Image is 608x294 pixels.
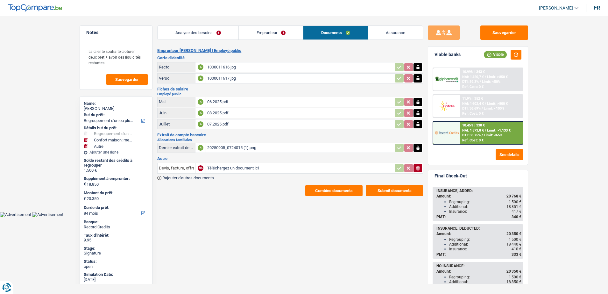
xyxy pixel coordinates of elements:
label: Durée du prêt: [84,205,147,210]
span: 20 768 € [506,194,521,198]
span: DTI: 36.69% [462,106,481,111]
div: Solde restant des crédits à regrouper [84,158,148,168]
span: DTI: 39.3% [462,80,479,84]
span: NAI: 1 573,8 € [462,128,484,133]
div: A [198,99,203,105]
a: Analyse des besoins [158,26,238,39]
div: Juin [159,111,194,115]
label: Montant du prêt: [84,190,147,196]
div: Insurance: [449,247,521,251]
div: A [198,145,203,151]
span: 1 500 € [509,237,521,242]
div: Final Check-Out [435,173,467,179]
span: 20 350 € [506,232,521,236]
div: Signature [84,251,148,256]
img: TopCompare Logo [8,4,62,12]
span: / [482,106,483,111]
div: Verso [159,76,194,81]
span: Sauvegarder [115,77,139,82]
h3: Fiches de salaire [157,87,423,91]
div: 10.45% | 338 € [462,123,485,127]
div: Juillet [159,122,194,126]
div: NA [198,165,203,171]
div: Simulation Date: [84,272,148,277]
span: [PERSON_NAME] [539,5,573,11]
div: Additional: [449,242,521,247]
div: open [84,264,148,269]
span: 20 350 € [506,269,521,274]
div: 06.2025.pdf [207,97,392,107]
span: Limit: <100% [484,106,504,111]
span: Rajouter d'autres documents [162,176,214,180]
div: PMT: [436,215,521,219]
div: [PERSON_NAME] [84,106,148,111]
div: Record Credits [84,225,148,230]
span: 18 440 € [506,242,521,247]
h3: Carte d'identité [157,56,423,60]
span: / [485,102,486,106]
div: Regrouping: [449,237,521,242]
span: 18 851 € [506,204,521,209]
img: AlphaCredit [435,76,458,83]
div: A [198,75,203,81]
div: 1000011616.jpg [207,62,392,72]
span: / [485,75,486,79]
div: 1.500 € [84,168,148,173]
a: Assurance [368,26,423,39]
button: Submit documents [366,185,423,196]
div: INSURANCE, DEDUCTED: [436,226,521,231]
div: Viable banks [435,52,461,57]
button: Sauvegarder [480,25,528,40]
h3: Extrait de compte bancaire [157,133,423,137]
span: € [84,182,86,187]
span: Limit: <50% [482,80,500,84]
div: Ref. Cost: 0 € [462,111,484,116]
a: Documents [303,26,368,39]
div: Amount: [436,269,521,274]
span: 410 € [512,247,521,251]
div: 08.2025.pdf [207,108,392,118]
div: A [198,110,203,116]
div: Mai [159,99,194,104]
div: 10.99% | 343 € [462,70,485,74]
span: Limit: >850 € [487,75,508,79]
span: € [84,196,86,201]
div: Insurance: [449,209,521,214]
div: Regrouping: [449,200,521,204]
div: 11.9% | 352 € [462,97,483,101]
span: 340 € [512,215,521,219]
label: Supplément à emprunter: [84,176,147,181]
span: Limit: >1.133 € [487,128,511,133]
span: 1 500 € [509,200,521,204]
div: Taux d'intérêt: [84,233,148,238]
div: Ajouter une ligne [84,150,148,154]
label: But du prêt: [84,112,147,118]
button: See details [496,149,523,160]
span: 417 € [512,209,521,214]
h5: Notes [86,30,146,35]
div: fr [594,5,600,11]
div: A [198,64,203,70]
span: 333 € [512,252,521,257]
h2: Allocations familiales [157,138,423,142]
div: Amount: [436,194,521,198]
div: NO INSURANCE: [436,264,521,268]
div: Recto [159,65,194,69]
span: DTI: 36.75% [462,133,481,137]
h3: Autre [157,156,423,161]
span: Limit: >800 € [487,102,508,106]
div: Ref. Cost: 0 € [462,138,484,142]
div: Ref. Cost: 0 € [462,85,484,89]
span: / [482,133,483,137]
div: Stage: [84,246,148,251]
a: [PERSON_NAME] [534,3,578,13]
div: Dernier extrait de compte pour vos allocations familiales [159,145,194,150]
span: Limit: <65% [484,133,502,137]
span: NAI: 1 602,4 € [462,102,484,106]
button: Rajouter d'autres documents [157,176,214,180]
span: 1 500 € [509,275,521,279]
div: Viable [484,51,507,58]
div: Banque: [84,219,148,225]
div: Amount: [436,232,521,236]
img: Advertisement [32,212,63,217]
